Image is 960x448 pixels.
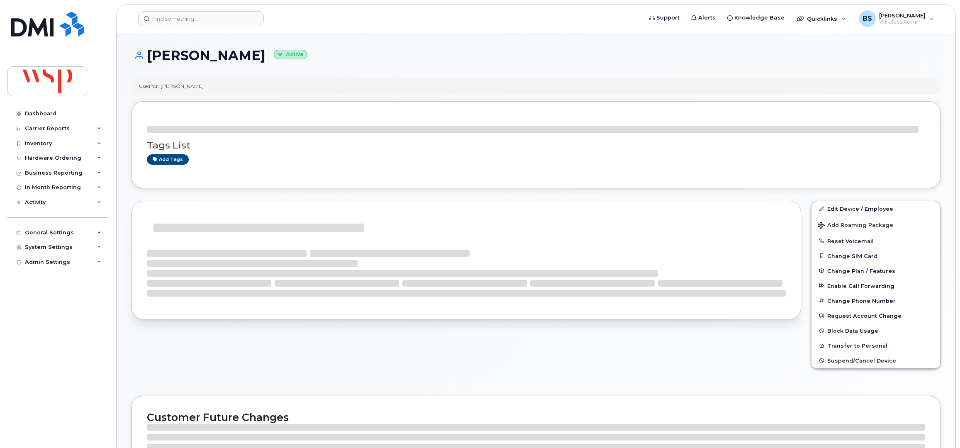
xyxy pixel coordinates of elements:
div: Used for: [PERSON_NAME] [139,83,204,90]
h3: Tags List [147,140,925,151]
button: Transfer to Personal [811,338,940,353]
span: Enable Call Forwarding [827,282,894,289]
span: Add Roaming Package [818,222,893,230]
a: Add tags [147,154,189,165]
span: Change Plan / Features [827,268,895,274]
button: Add Roaming Package [811,216,940,233]
button: Change SIM Card [811,248,940,263]
button: Enable Call Forwarding [811,278,940,293]
button: Change Phone Number [811,293,940,308]
button: Reset Voicemail [811,234,940,248]
small: Active [274,50,307,59]
h2: Customer Future Changes [147,411,925,424]
a: Edit Device / Employee [811,201,940,216]
button: Request Account Change [811,308,940,323]
button: Change Plan / Features [811,263,940,278]
h1: [PERSON_NAME] [132,48,941,63]
button: Suspend/Cancel Device [811,353,940,368]
button: Block Data Usage [811,323,940,338]
span: Suspend/Cancel Device [827,358,896,364]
